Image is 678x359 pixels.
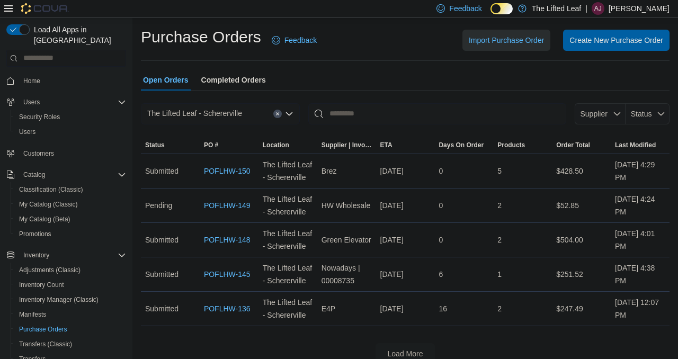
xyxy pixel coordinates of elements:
[204,302,251,315] a: POFLHW-136
[388,348,423,359] span: Load More
[204,141,218,149] span: PO #
[15,213,126,226] span: My Catalog (Beta)
[497,199,502,212] span: 2
[611,137,670,154] button: Last Modified
[263,158,313,184] span: The Lifted Leaf - Schererville
[439,302,447,315] span: 16
[19,266,81,274] span: Adjustments (Classic)
[145,302,179,315] span: Submitted
[11,307,130,322] button: Manifests
[19,249,53,262] button: Inventory
[497,234,502,246] span: 2
[380,141,392,149] span: ETA
[30,24,126,46] span: Load All Apps in [GEOGRAPHIC_DATA]
[631,110,652,118] span: Status
[263,141,289,149] div: Location
[19,168,49,181] button: Catalog
[2,146,130,161] button: Customers
[273,110,282,118] button: Clear input
[15,228,56,240] a: Promotions
[23,77,40,85] span: Home
[15,183,87,196] a: Classification (Classic)
[15,198,126,211] span: My Catalog (Classic)
[611,154,670,188] div: [DATE] 4:29 PM
[200,137,258,154] button: PO #
[263,262,313,287] span: The Lifted Leaf - Schererville
[201,69,266,91] span: Completed Orders
[497,268,502,281] span: 1
[376,195,435,216] div: [DATE]
[2,167,130,182] button: Catalog
[493,137,552,154] button: Products
[2,73,130,88] button: Home
[285,110,293,118] button: Open list of options
[143,69,189,91] span: Open Orders
[204,199,251,212] a: POFLHW-149
[141,137,200,154] button: Status
[19,113,60,121] span: Security Roles
[258,137,317,154] button: Location
[611,223,670,257] div: [DATE] 4:01 PM
[585,2,587,15] p: |
[19,215,70,223] span: My Catalog (Beta)
[569,35,663,46] span: Create New Purchase Order
[439,199,443,212] span: 0
[15,293,103,306] a: Inventory Manager (Classic)
[434,137,493,154] button: Days On Order
[11,277,130,292] button: Inventory Count
[204,268,251,281] a: POFLHW-145
[19,310,46,319] span: Manifests
[15,111,64,123] a: Security Roles
[317,195,376,216] div: HW Wholesale
[11,292,130,307] button: Inventory Manager (Classic)
[141,26,261,48] h1: Purchase Orders
[145,165,179,177] span: Submitted
[11,124,130,139] button: Users
[376,229,435,250] div: [DATE]
[15,264,85,276] a: Adjustments (Classic)
[11,337,130,352] button: Transfers (Classic)
[147,107,242,120] span: The Lifted Leaf - Schererville
[552,137,611,154] button: Order Total
[317,137,376,154] button: Supplier | Invoice Number
[317,229,376,250] div: Green Elevator
[497,302,502,315] span: 2
[15,308,126,321] span: Manifests
[19,74,126,87] span: Home
[15,125,126,138] span: Users
[23,149,54,158] span: Customers
[204,165,251,177] a: POFLHW-150
[609,2,670,15] p: [PERSON_NAME]
[19,75,44,87] a: Home
[556,141,590,149] span: Order Total
[263,227,313,253] span: The Lifted Leaf - Schererville
[322,141,372,149] span: Supplier | Invoice Number
[19,340,72,348] span: Transfers (Classic)
[449,3,481,14] span: Feedback
[145,199,172,212] span: Pending
[145,268,179,281] span: Submitted
[581,110,608,118] span: Supplier
[611,292,670,326] div: [DATE] 12:07 PM
[19,147,126,160] span: Customers
[552,195,611,216] div: $52.85
[15,308,50,321] a: Manifests
[263,193,313,218] span: The Lifted Leaf - Schererville
[23,251,49,259] span: Inventory
[11,212,130,227] button: My Catalog (Beta)
[15,228,126,240] span: Promotions
[439,165,443,177] span: 0
[19,325,67,334] span: Purchase Orders
[284,35,317,46] span: Feedback
[145,141,165,149] span: Status
[439,234,443,246] span: 0
[439,268,443,281] span: 6
[490,14,491,15] span: Dark Mode
[15,279,126,291] span: Inventory Count
[145,234,179,246] span: Submitted
[469,35,544,46] span: Import Purchase Order
[376,264,435,285] div: [DATE]
[11,263,130,277] button: Adjustments (Classic)
[15,213,75,226] a: My Catalog (Beta)
[552,160,611,182] div: $428.50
